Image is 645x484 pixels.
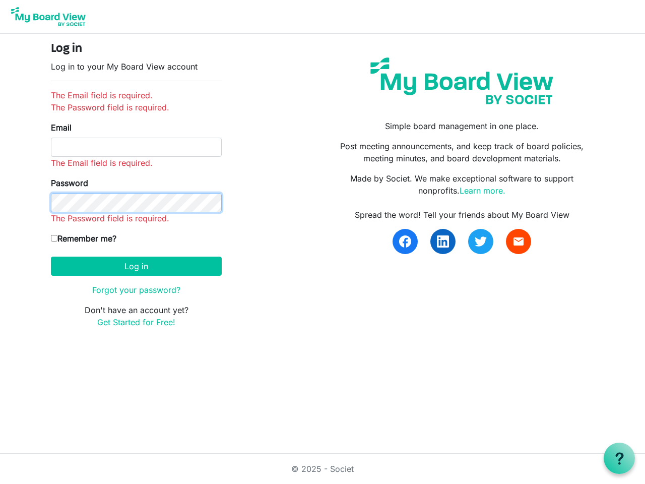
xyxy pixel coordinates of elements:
[8,4,89,29] img: My Board View Logo
[291,464,354,474] a: © 2025 - Societ
[330,120,594,132] p: Simple board management in one place.
[363,50,561,112] img: my-board-view-societ.svg
[51,158,153,168] span: The Email field is required.
[512,235,525,248] span: email
[51,101,222,113] li: The Password field is required.
[51,213,169,223] span: The Password field is required.
[51,122,72,134] label: Email
[460,186,505,196] a: Learn more.
[51,235,57,241] input: Remember me?
[437,235,449,248] img: linkedin.svg
[330,209,594,221] div: Spread the word! Tell your friends about My Board View
[399,235,411,248] img: facebook.svg
[330,172,594,197] p: Made by Societ. We make exceptional software to support nonprofits.
[475,235,487,248] img: twitter.svg
[51,60,222,73] p: Log in to your My Board View account
[92,285,180,295] a: Forgot your password?
[51,257,222,276] button: Log in
[330,140,594,164] p: Post meeting announcements, and keep track of board policies, meeting minutes, and board developm...
[51,42,222,56] h4: Log in
[51,232,116,245] label: Remember me?
[51,89,222,101] li: The Email field is required.
[506,229,531,254] a: email
[97,317,175,327] a: Get Started for Free!
[51,304,222,328] p: Don't have an account yet?
[51,177,88,189] label: Password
